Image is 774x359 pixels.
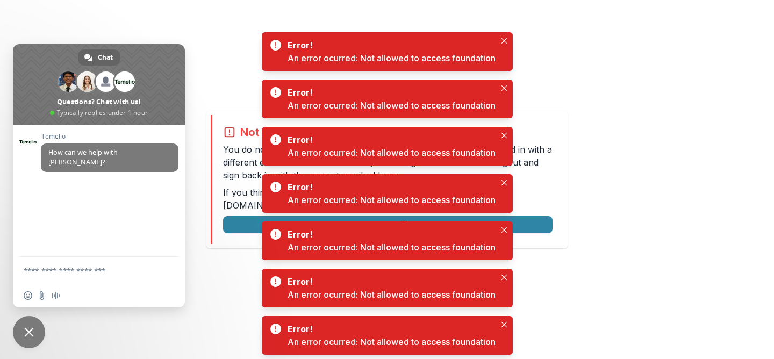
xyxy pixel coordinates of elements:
[498,271,511,284] button: Close
[288,193,496,206] div: An error ocurred: Not allowed to access foundation
[498,129,511,142] button: Close
[288,39,491,52] div: Error!
[288,146,496,159] div: An error ocurred: Not allowed to access foundation
[48,148,118,167] span: How can we help with [PERSON_NAME]?
[498,224,511,236] button: Close
[223,216,553,233] button: Logout
[288,322,491,335] div: Error!
[498,318,511,331] button: Close
[41,133,178,140] span: Temelio
[288,133,491,146] div: Error!
[24,291,32,300] span: Insert an emoji
[288,181,491,193] div: Error!
[24,266,150,276] textarea: Compose your message...
[288,288,496,301] div: An error ocurred: Not allowed to access foundation
[98,49,113,66] span: Chat
[498,176,511,189] button: Close
[288,228,491,241] div: Error!
[498,34,511,47] button: Close
[288,335,496,348] div: An error ocurred: Not allowed to access foundation
[288,86,491,99] div: Error!
[288,99,496,112] div: An error ocurred: Not allowed to access foundation
[288,241,496,254] div: An error ocurred: Not allowed to access foundation
[240,126,375,139] h2: Not allowed to view page
[78,49,120,66] div: Chat
[13,316,45,348] div: Close chat
[38,291,46,300] span: Send a file
[288,275,491,288] div: Error!
[52,291,60,300] span: Audio message
[223,186,553,212] p: If you think this is an error, please contact us at .
[223,143,553,182] p: You do not have permission to view the page. It is likely that you logged in with a different ema...
[288,52,496,64] div: An error ocurred: Not allowed to access foundation
[498,82,511,95] button: Close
